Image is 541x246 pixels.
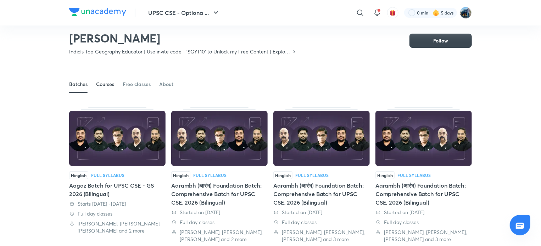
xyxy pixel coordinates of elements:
[397,173,431,177] div: Full Syllabus
[375,171,395,179] span: Hinglish
[273,209,370,216] div: Started on 31 Jul 2025
[193,173,227,177] div: Full Syllabus
[96,81,114,88] div: Courses
[171,219,268,226] div: Full day classes
[273,219,370,226] div: Full day classes
[69,8,126,18] a: Company Logo
[171,171,190,179] span: Hinglish
[69,210,166,217] div: Full day classes
[375,107,472,243] div: Aarambh (आरंभ) Foundation Batch: Comprehensive Batch for UPSC CSE, 2026 (Bilingual)
[375,209,472,216] div: Started on 17 Jul 2025
[273,181,370,207] div: Aarambh (आरंभ) Foundation Batch: Comprehensive Batch for UPSC CSE, 2026 (Bilingual)
[96,76,114,93] a: Courses
[123,76,151,93] a: Free classes
[375,111,472,166] img: Thumbnail
[69,81,88,88] div: Batches
[69,8,126,16] img: Company Logo
[69,76,88,93] a: Batches
[69,48,291,55] p: India's Top Geography Educator | Use invite code - 'SGYT10' to Unlock my Free Content | Explore t...
[69,31,297,45] h2: [PERSON_NAME]
[409,34,472,48] button: Follow
[433,37,448,44] span: Follow
[171,111,268,166] img: Thumbnail
[144,6,224,20] button: UPSC CSE - Optiona ...
[375,229,472,243] div: Sudarshan Gurjar, Dr Sidharth Arora, Arti Chhawari and 3 more
[433,9,440,16] img: streak
[171,107,268,243] div: Aarambh (आरंभ) Foundation Batch: Comprehensive Batch for UPSC CSE, 2026 (Bilingual)
[69,220,166,234] div: Sudarshan Gurjar, Dr Sidharth Arora, Mrunal Patel and 2 more
[273,171,292,179] span: Hinglish
[387,7,398,18] button: avatar
[273,111,370,166] img: Thumbnail
[273,107,370,243] div: Aarambh (आरंभ) Foundation Batch: Comprehensive Batch for UPSC CSE, 2026 (Bilingual)
[171,229,268,243] div: Sudarshan Gurjar, Dr Sidharth Arora, Mrunal Patel and 2 more
[390,10,396,16] img: avatar
[375,181,472,207] div: Aarambh (आरंभ) Foundation Batch: Comprehensive Batch for UPSC CSE, 2026 (Bilingual)
[69,111,166,166] img: Thumbnail
[460,7,472,19] img: I A S babu
[273,229,370,243] div: Sudarshan Gurjar, Dr Sidharth Arora, Arti Chhawari and 3 more
[171,209,268,216] div: Started on 29 Aug 2025
[69,107,166,243] div: Aagaz Batch for UPSC CSE - GS 2026 (Bilingual)
[91,173,124,177] div: Full Syllabus
[159,81,173,88] div: About
[159,76,173,93] a: About
[69,171,88,179] span: Hinglish
[375,219,472,226] div: Full day classes
[295,173,329,177] div: Full Syllabus
[69,181,166,198] div: Aagaz Batch for UPSC CSE - GS 2026 (Bilingual)
[69,200,166,207] div: Starts in 2 days · 8 Sep 2025
[171,181,268,207] div: Aarambh (आरंभ) Foundation Batch: Comprehensive Batch for UPSC CSE, 2026 (Bilingual)
[123,81,151,88] div: Free classes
